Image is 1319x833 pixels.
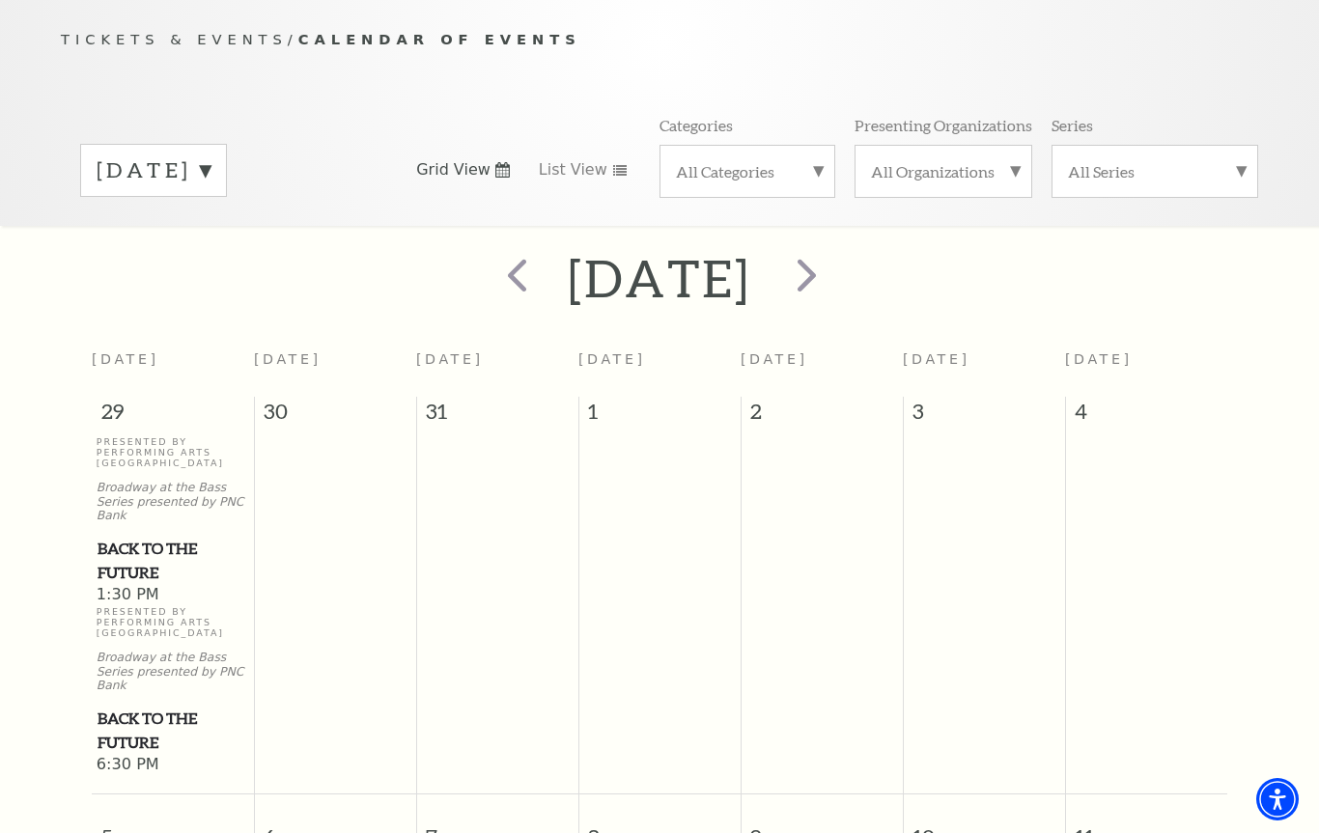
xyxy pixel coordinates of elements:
[98,537,248,584] span: Back to the Future
[1068,161,1242,181] label: All Series
[92,351,159,367] span: [DATE]
[97,155,210,185] label: [DATE]
[254,351,322,367] span: [DATE]
[659,115,733,135] p: Categories
[97,585,249,606] span: 1:30 PM
[1256,778,1299,820] div: Accessibility Menu
[97,651,249,693] p: Broadway at the Bass Series presented by PNC Bank
[568,247,750,309] h2: [DATE]
[61,28,1258,52] p: /
[1065,351,1133,367] span: [DATE]
[255,397,416,435] span: 30
[98,707,248,754] span: Back to the Future
[97,755,249,776] span: 6:30 PM
[1052,115,1093,135] p: Series
[903,351,970,367] span: [DATE]
[298,31,581,47] span: Calendar of Events
[479,244,549,313] button: prev
[97,481,249,523] p: Broadway at the Bass Series presented by PNC Bank
[871,161,1016,181] label: All Organizations
[855,115,1032,135] p: Presenting Organizations
[770,244,840,313] button: next
[579,397,741,435] span: 1
[676,161,819,181] label: All Categories
[92,397,254,435] span: 29
[539,159,607,180] span: List View
[1066,397,1228,435] span: 4
[61,31,288,47] span: Tickets & Events
[904,397,1065,435] span: 3
[741,351,808,367] span: [DATE]
[97,606,249,639] p: Presented By Performing Arts [GEOGRAPHIC_DATA]
[578,351,646,367] span: [DATE]
[97,436,249,469] p: Presented By Performing Arts [GEOGRAPHIC_DATA]
[742,397,903,435] span: 2
[416,351,484,367] span: [DATE]
[416,159,491,180] span: Grid View
[417,397,578,435] span: 31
